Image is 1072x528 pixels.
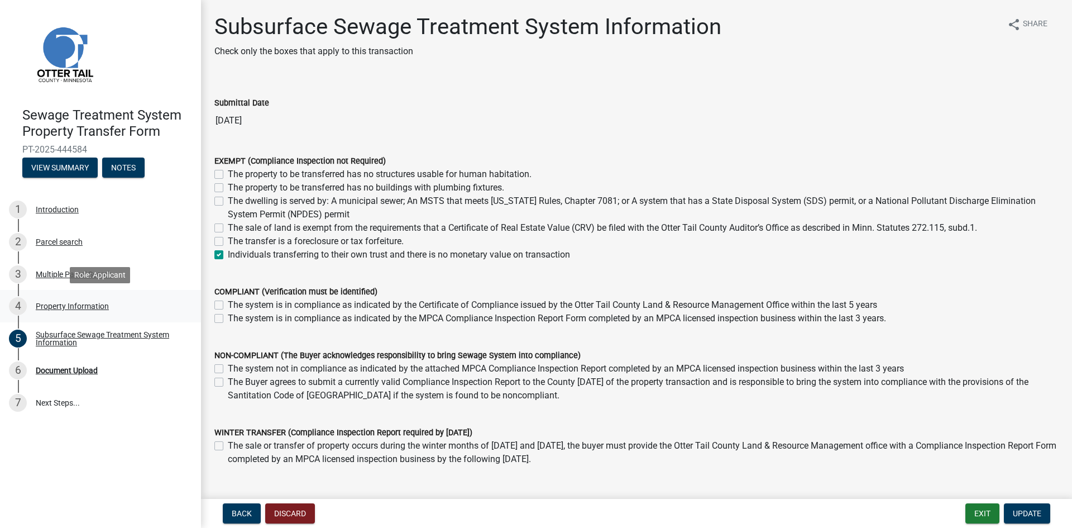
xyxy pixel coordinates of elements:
[9,297,27,315] div: 4
[22,164,98,173] wm-modal-confirm: Summary
[228,298,877,312] label: The system is in compliance as indicated by the Certificate of Compliance issued by the Otter Tai...
[998,13,1056,35] button: shareShare
[9,201,27,218] div: 1
[214,45,721,58] p: Check only the boxes that apply to this transaction
[9,330,27,348] div: 5
[36,206,79,213] div: Introduction
[214,429,472,437] label: WINTER TRANSFER (Compliance Inspection Report required by [DATE])
[36,302,109,310] div: Property Information
[214,158,386,165] label: EXEMPT (Compliance Inspection not Required)
[228,362,904,375] label: The system not in compliance as indicated by the attached MPCA Compliance Inspection Report compl...
[965,503,999,524] button: Exit
[228,168,532,181] label: The property to be transferred has no structures usable for human habitation.
[70,267,130,283] div: Role: Applicant
[214,288,377,296] label: COMPLIANT (Verification must be identified)
[214,13,721,40] h1: Subsurface Sewage Treatment System Information
[36,270,112,278] div: Multiple Parcel Search
[1004,503,1050,524] button: Update
[9,265,27,283] div: 3
[228,312,886,325] label: The system is in compliance as indicated by the MPCA Compliance Inspection Report Form completed ...
[22,12,106,96] img: Otter Tail County, Minnesota
[36,331,183,346] div: Subsurface Sewage Treatment System Information
[228,221,977,235] label: The sale of land is exempt from the requirements that a Certificate of Real Estate Value (CRV) be...
[22,107,192,140] h4: Sewage Treatment System Property Transfer Form
[223,503,261,524] button: Back
[228,439,1059,466] label: The sale or transfer of property occurs during the winter months of [DATE] and [DATE], the buyer ...
[1013,509,1041,518] span: Update
[102,164,145,173] wm-modal-confirm: Notes
[214,352,581,360] label: NON-COMPLIANT (The Buyer acknowledges responsibility to bring Sewage System into compliance)
[9,361,27,379] div: 6
[22,158,98,178] button: View Summary
[265,503,315,524] button: Discard
[232,509,252,518] span: Back
[214,99,269,107] label: Submittal Date
[102,158,145,178] button: Notes
[228,235,404,248] label: The transfer is a foreclosure or tax forfeiture.
[22,144,179,155] span: PT-2025-444584
[36,238,83,246] div: Parcel search
[228,375,1059,402] label: The Buyer agrees to submit a currently valid Compliance Inspection Report to the County [DATE] of...
[1023,18,1047,31] span: Share
[9,394,27,412] div: 7
[228,181,504,194] label: The property to be transferred has no buildings with plumbing fixtures.
[228,248,570,261] label: Individuals transferring to their own trust and there is no monetary value on transaction
[36,367,98,374] div: Document Upload
[1007,18,1021,31] i: share
[228,194,1059,221] label: The dwelling is served by: A municipal sewer; An MSTS that meets [US_STATE] Rules, Chapter 7081; ...
[9,233,27,251] div: 2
